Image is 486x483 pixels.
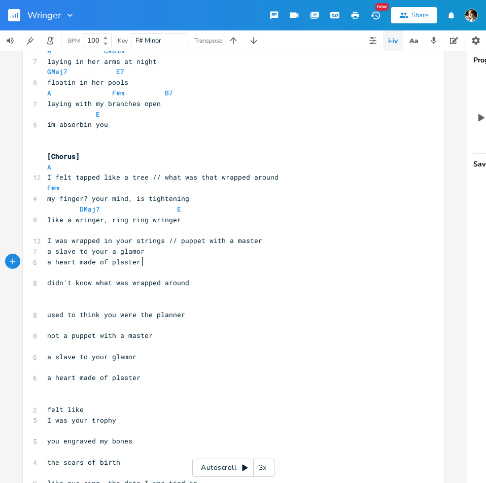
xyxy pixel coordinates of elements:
[116,67,124,76] span: E7
[47,88,51,97] span: A
[47,405,84,414] span: felt like
[47,247,145,256] span: a slave to your a glamor
[254,459,272,477] div: 3x
[375,3,389,11] div: New
[194,38,222,44] div: Transpose
[47,99,161,108] span: laying with my branches open
[47,183,59,192] span: F#m
[118,38,128,44] div: Key
[104,46,124,55] span: C#dim
[112,88,124,97] span: F#m
[47,152,80,161] span: [Chorus]
[47,352,136,361] span: a slave to your glamor
[47,215,181,224] span: like a wringer, ring ring wringer
[80,204,100,214] span: DMaj7
[47,458,120,467] span: the scars of birth
[365,6,386,24] button: New
[47,257,141,266] span: a heart made of plaster
[47,67,67,76] span: GMaj7
[47,162,51,171] span: A
[96,110,100,119] span: E
[165,88,173,97] span: B7
[68,38,80,44] div: BPM
[47,78,128,87] span: floatin in her pools
[47,46,51,55] span: A
[135,36,161,45] span: F# Minor
[465,9,478,22] img: Robert Wise
[411,11,429,20] div: Share
[47,120,108,129] span: im absorbin you
[47,331,153,340] span: not a puppet with a master
[47,373,141,382] span: a heart made of plaster
[47,236,262,245] span: I was wrapped in your strings // puppet with a master
[47,310,185,319] span: used to think you were the planner
[27,11,61,20] span: Wringer
[47,278,189,287] span: didn't know what was wrapped around
[391,7,437,23] button: Share
[192,459,274,477] div: Autoscroll
[47,436,132,445] span: you engraved my bones
[47,416,116,425] span: I was your trophy
[47,172,279,182] span: I felt tapped like a tree // what was that wrapped around
[47,57,157,66] span: laying in her arms at night
[177,204,181,214] span: E
[47,194,189,203] span: my finger? your mind, is tightening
